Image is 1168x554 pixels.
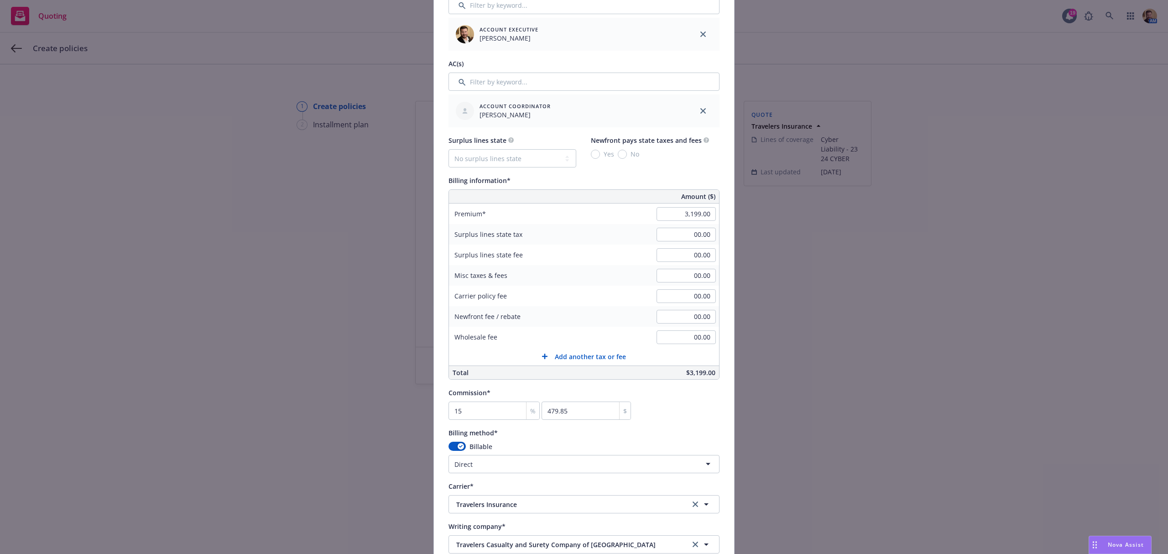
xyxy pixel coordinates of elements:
span: Add another tax or fee [555,352,626,361]
span: Premium [454,209,486,218]
button: Travelers Casualty and Surety Company of [GEOGRAPHIC_DATA]clear selection [448,535,720,554]
a: close [698,105,709,116]
span: [PERSON_NAME] [480,110,551,120]
div: Billable [448,442,720,451]
span: Newfront fee / rebate [454,312,521,321]
span: No [631,149,639,159]
input: 0.00 [657,310,716,324]
span: [PERSON_NAME] [480,33,538,43]
button: Nova Assist [1089,536,1152,554]
span: Account Executive [480,26,538,33]
span: Travelers Casualty and Surety Company of [GEOGRAPHIC_DATA] [456,540,676,549]
input: 0.00 [657,289,716,303]
input: 0.00 [657,228,716,241]
span: Surplus lines state fee [454,251,523,259]
input: 0.00 [657,248,716,262]
span: Amount ($) [681,192,715,201]
span: Commission* [448,388,490,397]
input: No [618,150,627,159]
a: close [698,29,709,40]
span: $3,199.00 [686,368,715,377]
span: Nova Assist [1108,541,1144,549]
span: Wholesale fee [454,333,497,341]
input: 0.00 [657,207,716,221]
input: 0.00 [657,269,716,282]
span: AC(s) [448,59,464,68]
img: employee photo [456,25,474,43]
span: Yes [604,149,614,159]
span: Travelers Insurance [456,500,676,509]
input: 0.00 [657,330,716,344]
span: Billing information* [448,176,511,185]
span: Billing method* [448,429,498,437]
button: Travelers Insuranceclear selection [448,495,720,513]
span: Surplus lines state tax [454,230,522,239]
span: $ [623,406,627,416]
span: Carrier* [448,482,474,491]
span: Writing company* [448,522,506,531]
input: Yes [591,150,600,159]
a: clear selection [690,539,701,550]
button: Add another tax or fee [449,347,719,366]
input: Filter by keyword... [448,73,720,91]
span: % [530,406,536,416]
a: clear selection [690,499,701,510]
div: Drag to move [1089,536,1100,554]
span: Account Coordinator [480,102,551,110]
span: Misc taxes & fees [454,271,507,280]
span: Carrier policy fee [454,292,507,300]
span: Total [453,368,469,377]
span: Newfront pays state taxes and fees [591,136,702,145]
span: Surplus lines state [448,136,506,145]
